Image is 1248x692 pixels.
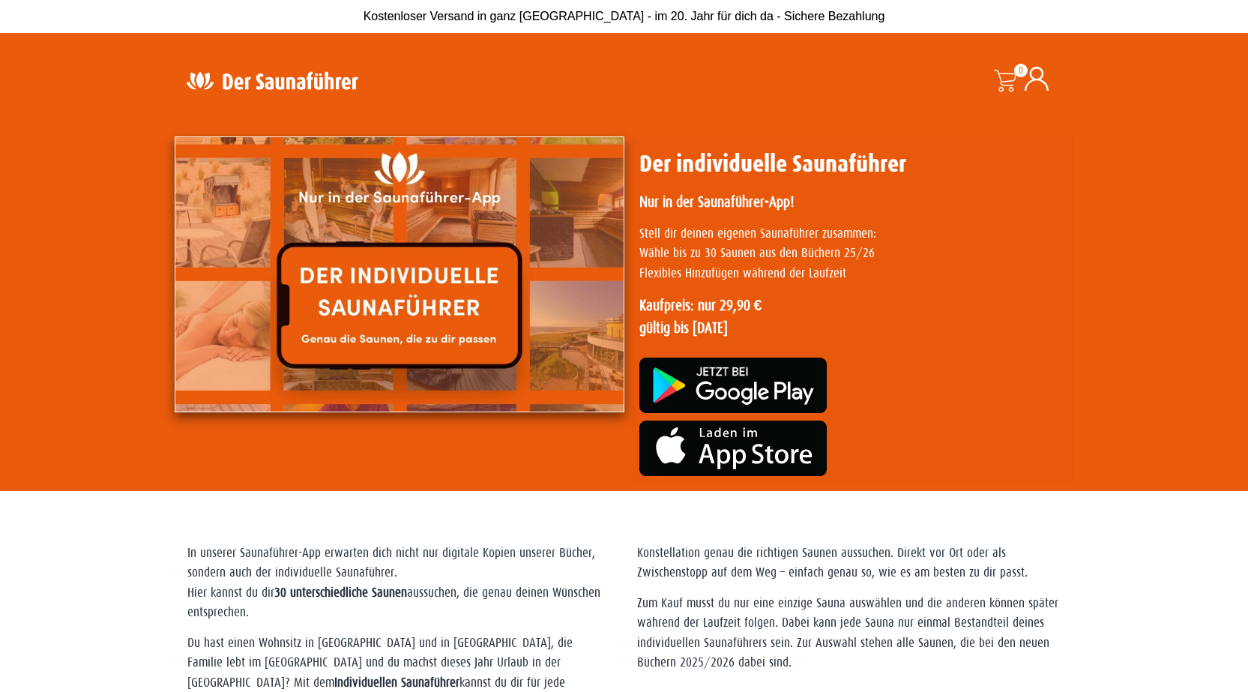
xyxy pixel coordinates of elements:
p: In unserer Saunaführer-App erwarten dich nicht nur digitale Kopien unserer Bücher, sondern auch d... [187,544,611,623]
strong: Kaufpreis: nur 29,90 € gültig bis [DATE] [639,297,762,336]
p: Stell dir deinen eigenen Saunaführer zusammen: Wähle bis zu 30 Saunen aus den Büchern 25/26 Flexi... [639,224,1067,283]
span: 0 [1014,64,1028,77]
p: Zum Kauf musst du nur eine einzige Sauna auswählen und die anderen können später während der Lauf... [637,594,1061,673]
strong: 30 unterschiedliche Saunen [274,586,407,600]
h1: Der individuelle Saunaführer [639,150,1067,178]
strong: Nur in der Saunaführer-App! [639,193,794,210]
span: Kostenloser Versand in ganz [GEOGRAPHIC_DATA] - im 20. Jahr für dich da - Sichere Bezahlung [364,10,885,22]
strong: Individuellen Saunaführer [334,676,459,690]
